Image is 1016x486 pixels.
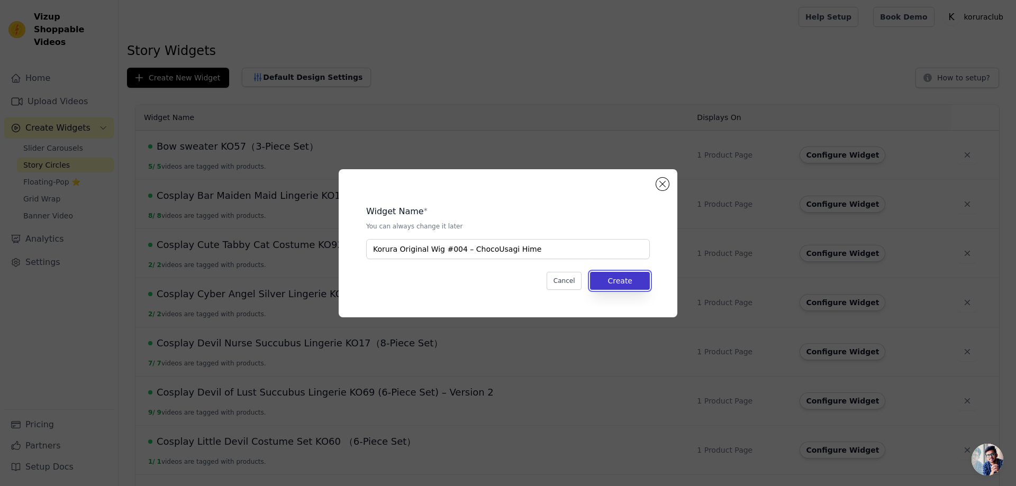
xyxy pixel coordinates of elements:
[547,272,582,290] button: Cancel
[366,222,650,231] p: You can always change it later
[366,205,424,218] legend: Widget Name
[656,178,669,190] button: Close modal
[590,272,650,290] button: Create
[972,444,1003,475] div: 开放式聊天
